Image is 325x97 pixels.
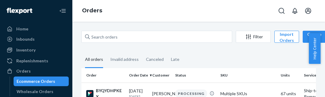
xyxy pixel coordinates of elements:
button: Filter [236,31,271,43]
div: Inbounds [16,36,35,42]
div: Home [16,26,28,32]
button: Open notifications [289,5,301,17]
a: Wholesale Orders [14,87,69,96]
ol: breadcrumbs [77,2,107,20]
a: Ecommerce Orders [14,77,69,86]
div: Wholesale Orders [17,89,53,95]
div: Ecommerce Orders [17,78,55,84]
a: Orders [4,66,69,76]
th: Order [81,68,127,83]
button: Help Center [309,33,320,64]
div: Late [171,52,179,67]
div: Orders [16,68,31,74]
a: Inbounds [4,34,69,44]
div: Canceled [146,52,164,67]
div: Replenishments [16,58,48,64]
div: Create order [307,31,321,49]
th: Units [278,68,301,83]
a: Orders [82,7,102,14]
a: Home [4,24,69,34]
div: Invalid address [110,52,139,67]
a: Replenishments [4,56,69,66]
input: Search orders [81,31,232,43]
img: Flexport logo [7,8,32,14]
th: SKU [218,68,278,83]
div: Filter [236,34,270,40]
button: Close Navigation [57,5,69,17]
button: Open Search Box [276,5,288,17]
div: Inventory [16,47,36,53]
th: Status [173,68,218,83]
div: Customer [152,73,171,78]
button: Import Orders [274,31,299,43]
div: All orders [85,52,103,68]
button: Open account menu [302,5,314,17]
a: Inventory [4,45,69,55]
th: Order Date [127,68,150,83]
